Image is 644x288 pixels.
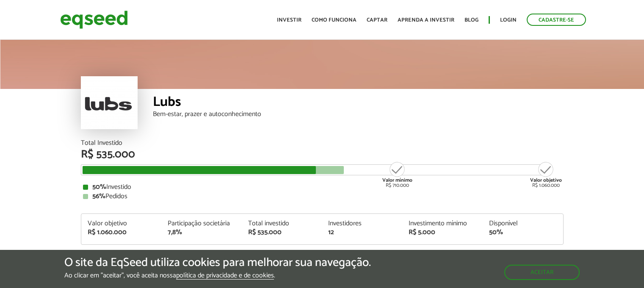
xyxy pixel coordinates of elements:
[382,176,412,184] strong: Valor mínimo
[176,272,274,280] a: política de privacidade e de cookies
[83,184,561,191] div: Investido
[248,220,316,227] div: Total investido
[312,17,357,23] a: Como funciona
[83,193,561,200] div: Pedidos
[277,17,301,23] a: Investir
[168,220,235,227] div: Participação societária
[464,17,478,23] a: Blog
[500,17,517,23] a: Login
[367,17,387,23] a: Captar
[398,17,454,23] a: Aprenda a investir
[153,95,564,111] div: Lubs
[64,256,371,269] h5: O site da EqSeed utiliza cookies para melhorar sua navegação.
[168,229,235,236] div: 7,8%
[88,229,155,236] div: R$ 1.060.000
[60,8,128,31] img: EqSeed
[64,271,371,280] p: Ao clicar em "aceitar", você aceita nossa .
[248,229,316,236] div: R$ 535.000
[92,181,106,193] strong: 50%
[504,265,580,280] button: Aceitar
[153,111,564,118] div: Bem-estar, prazer e autoconhecimento
[409,220,476,227] div: Investimento mínimo
[489,229,557,236] div: 50%
[527,14,586,26] a: Cadastre-se
[409,229,476,236] div: R$ 5.000
[530,161,562,188] div: R$ 1.060.000
[81,149,564,160] div: R$ 535.000
[381,161,413,188] div: R$ 710.000
[328,229,396,236] div: 12
[489,220,557,227] div: Disponível
[530,176,562,184] strong: Valor objetivo
[92,191,105,202] strong: 56%
[328,220,396,227] div: Investidores
[88,220,155,227] div: Valor objetivo
[81,140,564,147] div: Total Investido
